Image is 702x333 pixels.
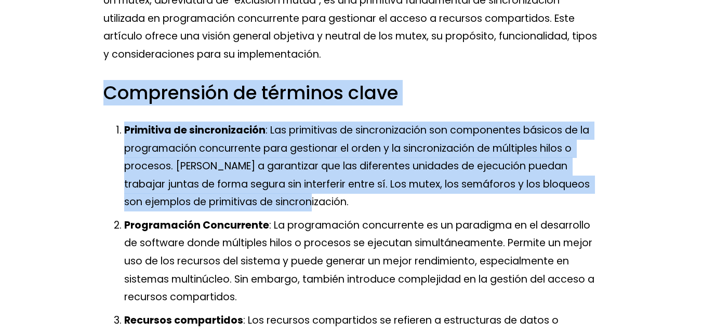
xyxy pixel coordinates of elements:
font: Programación Concurrente [124,218,269,232]
font: : La programación concurrente es un paradigma en el desarrollo de software donde múltiples hilos ... [124,218,597,304]
font: Primitiva de sincronización [124,123,266,137]
font: : Las primitivas de sincronización son componentes básicos de la programación concurrente para ge... [124,123,592,209]
font: Recursos compartidos [124,313,243,327]
font: Comprensión de términos clave [103,80,398,105]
